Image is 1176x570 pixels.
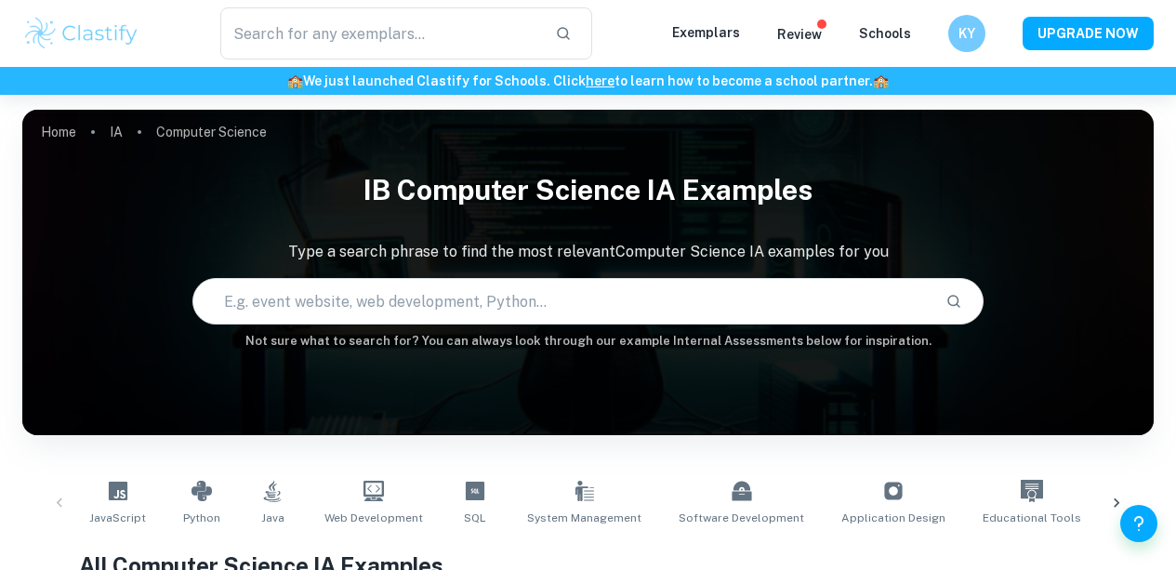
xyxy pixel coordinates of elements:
[873,73,889,88] span: 🏫
[938,285,970,317] button: Search
[679,510,804,526] span: Software Development
[527,510,641,526] span: System Management
[672,22,740,43] p: Exemplars
[89,510,146,526] span: JavaScript
[948,15,985,52] button: KY
[777,24,822,45] p: Review
[261,510,284,526] span: Java
[841,510,945,526] span: Application Design
[193,275,932,327] input: E.g. event website, web development, Python...
[1023,17,1154,50] button: UPGRADE NOW
[110,119,123,145] a: IA
[22,162,1154,219] h1: IB Computer Science IA examples
[983,510,1081,526] span: Educational Tools
[183,510,220,526] span: Python
[22,332,1154,351] h6: Not sure what to search for? You can always look through our example Internal Assessments below f...
[1120,505,1157,542] button: Help and Feedback
[156,122,267,142] p: Computer Science
[957,23,978,44] h6: KY
[220,7,540,60] input: Search for any exemplars...
[4,71,1172,91] h6: We just launched Clastify for Schools. Click to learn how to become a school partner.
[324,510,423,526] span: Web Development
[41,119,76,145] a: Home
[586,73,614,88] a: here
[464,510,486,526] span: SQL
[22,15,140,52] img: Clastify logo
[287,73,303,88] span: 🏫
[22,241,1154,263] p: Type a search phrase to find the most relevant Computer Science IA examples for you
[859,26,911,41] a: Schools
